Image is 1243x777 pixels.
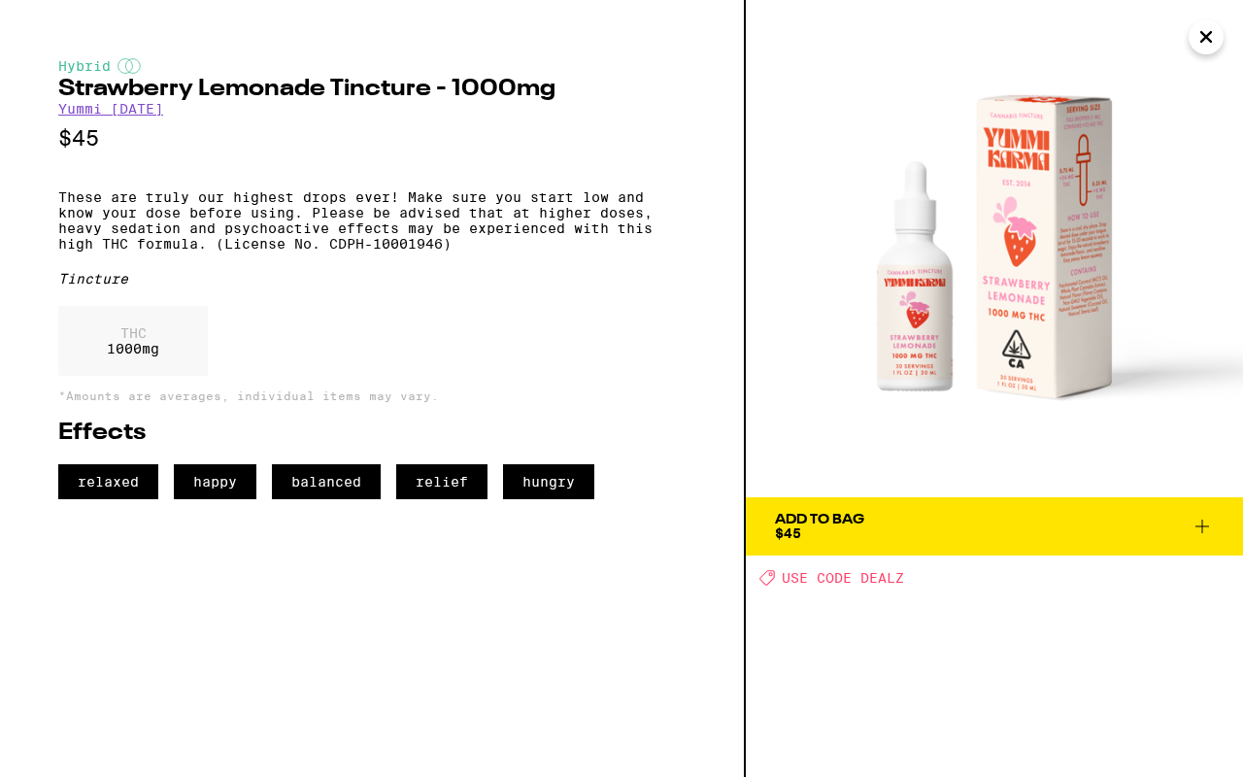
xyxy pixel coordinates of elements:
[58,389,686,402] p: *Amounts are averages, individual items may vary.
[775,525,801,541] span: $45
[58,306,208,376] div: 1000 mg
[118,58,141,74] img: hybridColor.svg
[775,513,864,526] div: Add To Bag
[174,464,256,499] span: happy
[1189,19,1224,54] button: Close
[503,464,594,499] span: hungry
[782,570,904,586] span: USE CODE DEALZ
[58,271,686,287] div: Tincture
[746,497,1243,556] button: Add To Bag$45
[58,189,686,252] p: These are truly our highest drops ever! Make sure you start low and know your dose before using. ...
[58,422,686,445] h2: Effects
[58,126,686,151] p: $45
[107,325,159,341] p: THC
[12,14,140,29] span: Hi. Need any help?
[58,78,686,101] h2: Strawberry Lemonade Tincture - 1000mg
[272,464,381,499] span: balanced
[58,58,686,74] div: Hybrid
[58,464,158,499] span: relaxed
[396,464,487,499] span: relief
[58,101,163,117] a: Yummi [DATE]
